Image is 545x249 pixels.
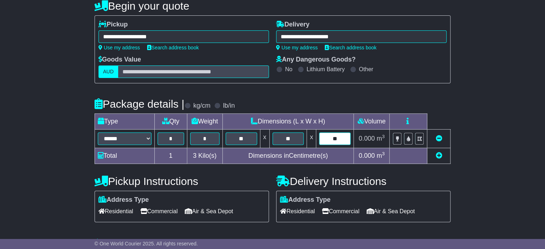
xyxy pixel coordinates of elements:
a: Use my address [98,45,140,50]
span: Residential [98,206,133,217]
td: Weight [187,114,222,130]
span: © One World Courier 2025. All rights reserved. [95,241,198,246]
h4: Delivery Instructions [276,175,450,187]
td: Total [95,148,154,164]
td: x [307,130,316,148]
label: Delivery [276,21,309,29]
span: Residential [280,206,315,217]
span: Commercial [322,206,359,217]
label: lb/in [223,102,235,110]
a: Search address book [147,45,199,50]
label: Any Dangerous Goods? [276,56,356,64]
label: Pickup [98,21,128,29]
span: Air & Sea Depot [367,206,415,217]
h4: Package details | [95,98,184,110]
td: x [260,130,269,148]
label: Address Type [280,196,331,204]
td: Type [95,114,154,130]
span: m [377,152,385,159]
label: Other [359,66,373,73]
span: 0.000 [359,135,375,142]
h4: Pickup Instructions [95,175,269,187]
sup: 3 [382,151,385,156]
label: Lithium Battery [307,66,345,73]
span: 0.000 [359,152,375,159]
td: Qty [154,114,187,130]
a: Use my address [276,45,318,50]
td: 1 [154,148,187,164]
label: No [285,66,292,73]
span: Commercial [140,206,178,217]
td: Dimensions in Centimetre(s) [222,148,354,164]
td: Kilo(s) [187,148,222,164]
label: AUD [98,65,119,78]
a: Remove this item [435,135,442,142]
label: Goods Value [98,56,141,64]
td: Volume [354,114,390,130]
label: kg/cm [193,102,211,110]
span: 3 [193,152,197,159]
td: Dimensions (L x W x H) [222,114,354,130]
span: m [377,135,385,142]
a: Search address book [325,45,376,50]
sup: 3 [382,134,385,139]
a: Add new item [435,152,442,159]
span: Air & Sea Depot [185,206,233,217]
label: Address Type [98,196,149,204]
